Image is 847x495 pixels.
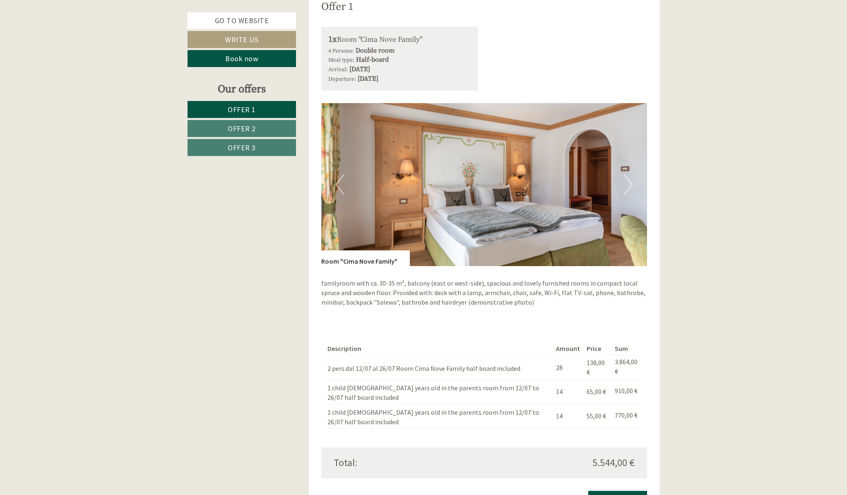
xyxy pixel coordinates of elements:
td: 1 child [DEMOGRAPHIC_DATA] years old in the parents room from 12/07 to 26/07 half board included [327,380,553,404]
td: 28 [553,356,583,380]
td: 14 [553,380,583,404]
td: 2 pers.dal 12/07 al 26/07 Room Cima Nove Family half board included [327,356,553,380]
td: 1 child [DEMOGRAPHIC_DATA] years old in the parents room from 12/07 to 26/07 half board included [327,404,553,428]
span: 138,00 € [587,358,605,376]
small: Meal type: [328,57,354,64]
td: 910,00 € [611,380,641,404]
th: Price [583,342,611,355]
th: Amount [553,342,583,355]
b: Half-board [356,55,389,64]
span: 5.544,00 € [592,456,635,470]
button: Previous [336,174,344,195]
div: Room "Cima Nove Family" [328,34,471,46]
small: 4 Persons: [328,48,354,55]
th: Description [327,342,553,355]
small: Arrival: [328,66,348,73]
a: Book now [188,50,296,67]
b: 1x [328,34,337,45]
span: 65,00 € [587,387,606,396]
small: Departure: [328,76,356,83]
b: [DATE] [358,74,378,83]
span: Offer 3 [228,143,256,152]
span: Offer 2 [228,124,256,133]
a: Write us [188,31,296,48]
p: familyroom with ca. 30-35 m², balcony (east or west-side), spacious and lovely furnished rooms in... [321,279,647,307]
button: Next [624,174,633,195]
th: Sum [611,342,641,355]
a: Go to website [188,12,296,29]
div: Room "Cima Nove Family" [321,250,410,266]
div: Total: [327,456,484,470]
span: 55,00 € [587,412,606,420]
td: 14 [553,404,583,428]
img: image [321,103,647,266]
td: 770,00 € [611,404,641,428]
b: [DATE] [349,65,370,73]
span: Offer 1 [228,105,256,114]
td: 3.864,00 € [611,356,641,380]
b: Double room [356,46,395,55]
div: Our offers [188,82,296,97]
